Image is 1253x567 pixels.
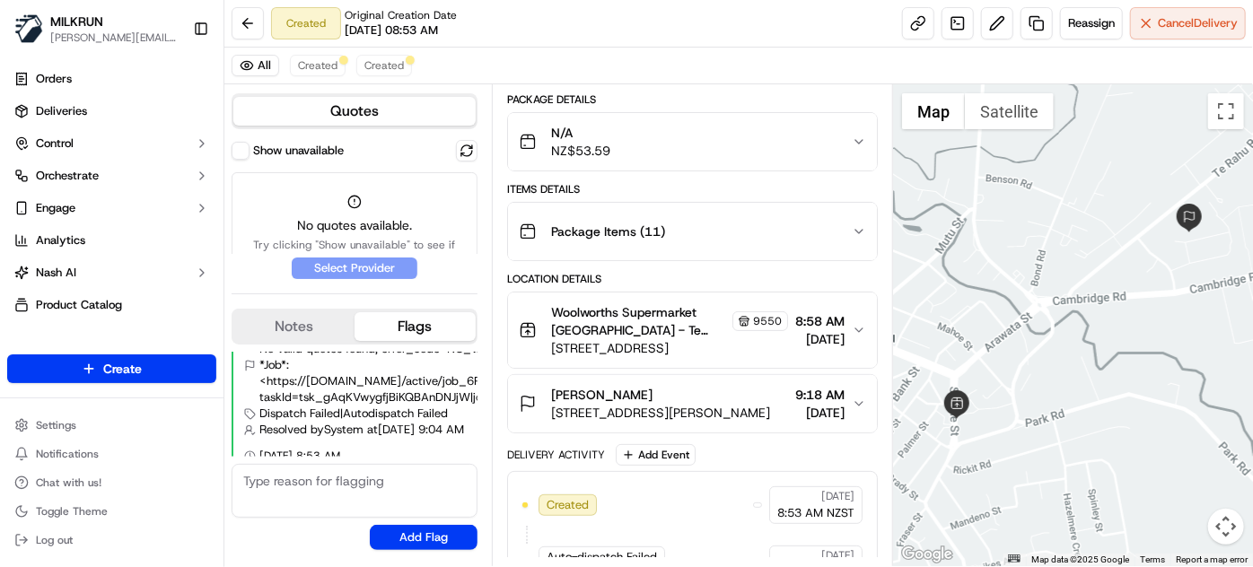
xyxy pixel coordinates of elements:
span: Map data ©2025 Google [1031,554,1129,564]
span: NZ$53.59 [551,142,610,160]
button: N/ANZ$53.59 [508,113,877,170]
span: [DATE] 8:53 AM [259,449,340,463]
div: Items Details [507,182,878,196]
span: [DATE] 08:53 AM [345,22,438,39]
span: Try clicking "Show unavailable" to see if there are any failed quotes. [243,238,466,266]
div: Favorites [7,334,216,362]
a: Open this area in Google Maps (opens a new window) [898,543,957,566]
button: All [232,55,279,76]
button: Created [290,55,346,76]
span: Notifications [36,447,99,461]
button: Toggle fullscreen view [1208,93,1244,129]
button: [PERSON_NAME][STREET_ADDRESS][PERSON_NAME]9:18 AM[DATE] [508,375,877,432]
span: [DATE] [821,548,854,563]
span: [PERSON_NAME] [551,386,653,404]
button: Nash AI [7,258,216,287]
button: Show satellite imagery [965,93,1054,129]
div: Delivery Activity [507,448,605,462]
span: Product Catalog [36,297,122,313]
span: Resolved by System [259,422,364,438]
button: CancelDelivery [1130,7,1246,39]
button: MILKRUN [50,13,103,31]
span: [DATE] [795,330,845,348]
a: Analytics [7,226,216,255]
button: Add Flag [370,525,478,550]
span: Control [36,135,74,152]
span: Orchestrate [36,168,99,184]
span: Reassign [1068,15,1115,31]
button: Keyboard shortcuts [1008,554,1021,563]
button: Engage [7,194,216,222]
span: Engage [36,200,75,216]
button: Show street map [902,93,965,129]
span: Log out [36,533,73,547]
span: Auto-dispatch Failed [547,549,657,565]
button: Log out [7,528,216,553]
button: Quotes [233,97,476,126]
span: 8:53 AM NZST [777,505,854,521]
img: Google [898,543,957,566]
span: Analytics [36,232,85,249]
span: Nash AI [36,265,76,281]
span: Created [364,58,404,73]
label: Show unavailable [253,143,344,159]
span: [STREET_ADDRESS] [551,339,788,357]
button: Orchestrate [7,161,216,190]
span: [DATE] [821,489,854,503]
button: Chat with us! [7,470,216,495]
span: Create [103,360,142,378]
a: Report a map error [1176,554,1248,564]
span: at [DATE] 9:04 AM [367,422,464,438]
div: Location Details [507,272,878,286]
button: Settings [7,413,216,438]
button: Flags [355,312,476,341]
button: Notifications [7,441,216,467]
span: Dispatch Failed | Autodispatch Failed [259,406,448,422]
button: Package Items (11) [508,203,877,260]
span: Cancel Delivery [1158,15,1238,31]
span: Created [298,58,337,73]
span: Orders [36,71,72,87]
a: Orders [7,65,216,93]
div: Package Details [507,92,878,107]
span: N/A [551,124,610,142]
span: 9:18 AM [795,386,845,404]
button: Create [7,354,216,383]
span: Package Items ( 11 ) [551,222,665,240]
button: Woolworths Supermarket [GEOGRAPHIC_DATA] - Te Awamutu Store Manager9550[STREET_ADDRESS]8:58 AM[DATE] [508,292,877,368]
a: Terms (opens in new tab) [1140,554,1165,564]
button: Created [356,55,412,76]
span: Created [547,497,589,513]
span: Chat with us! [36,475,101,490]
button: MILKRUNMILKRUN[PERSON_NAME][EMAIL_ADDRESS][DOMAIN_NAME] [7,7,186,50]
span: 8:58 AM [795,312,845,330]
span: Woolworths Supermarket [GEOGRAPHIC_DATA] - Te Awamutu Store Manager [551,303,729,339]
span: Original Creation Date [345,8,457,22]
a: Product Catalog [7,291,216,319]
span: Settings [36,418,76,432]
span: Deliveries [36,103,87,119]
button: Control [7,129,216,158]
span: Toggle Theme [36,504,108,519]
button: Add Event [616,444,696,466]
button: [PERSON_NAME][EMAIL_ADDRESS][DOMAIN_NAME] [50,31,179,45]
button: Reassign [1060,7,1123,39]
button: Map camera controls [1208,509,1244,545]
span: [STREET_ADDRESS][PERSON_NAME] [551,404,770,422]
button: Toggle Theme [7,499,216,524]
button: Notes [233,312,355,341]
a: Deliveries [7,97,216,126]
span: [DATE] [795,404,845,422]
span: Creation message: Failed auto-dispatch (reliability_score_h3): No provider satisfied requirements... [259,325,789,406]
span: 9550 [753,314,782,328]
img: MILKRUN [14,14,43,43]
span: No quotes available. [243,216,466,234]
